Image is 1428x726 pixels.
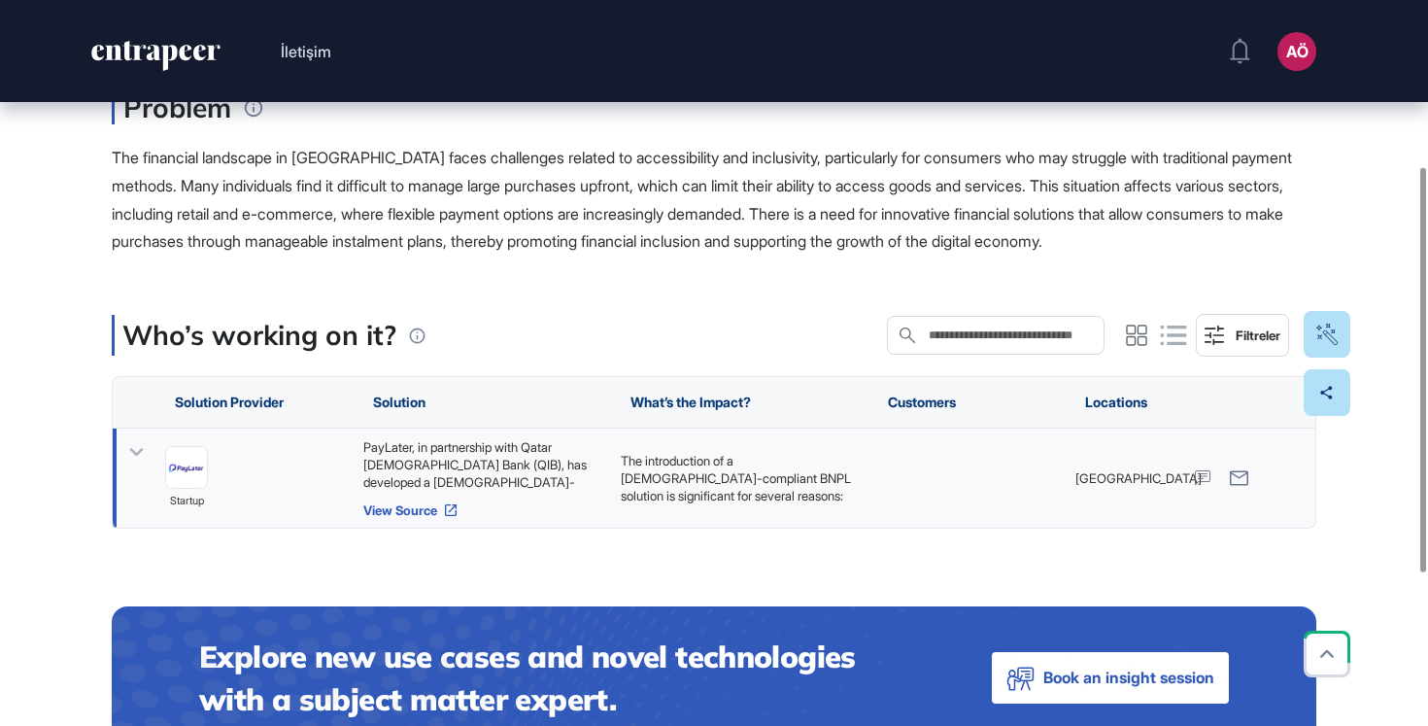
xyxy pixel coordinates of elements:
h3: Problem [112,90,231,124]
img: image [166,461,207,474]
button: AÖ [1277,32,1316,71]
h4: Explore new use cases and novel technologies with a subject matter expert. [199,636,914,720]
span: Book an insight session [1043,664,1214,692]
p: The introduction of a [DEMOGRAPHIC_DATA]-compliant BNPL solution is significant for several reasons: [621,452,859,505]
div: Filtreler [1236,328,1280,343]
span: startup [170,493,204,510]
span: [GEOGRAPHIC_DATA] [1075,469,1202,487]
span: Solution [373,395,425,410]
a: entrapeer-logo [89,41,222,78]
button: Book an insight session [992,652,1229,704]
a: image [165,446,208,489]
div: PayLater, in partnership with Qatar [DEMOGRAPHIC_DATA] Bank (QIB), has developed a [DEMOGRAPHIC_D... [363,438,601,491]
span: The financial landscape in [GEOGRAPHIC_DATA] faces challenges related to accessibility and inclus... [112,148,1292,251]
span: Locations [1085,395,1147,410]
button: İletişim [281,39,331,64]
a: View Source [363,502,601,518]
button: Filtreler [1196,314,1289,357]
span: Solution Provider [175,395,284,410]
span: Customers [888,395,956,410]
p: Who’s working on it? [122,315,396,356]
span: What’s the Impact? [630,395,751,410]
